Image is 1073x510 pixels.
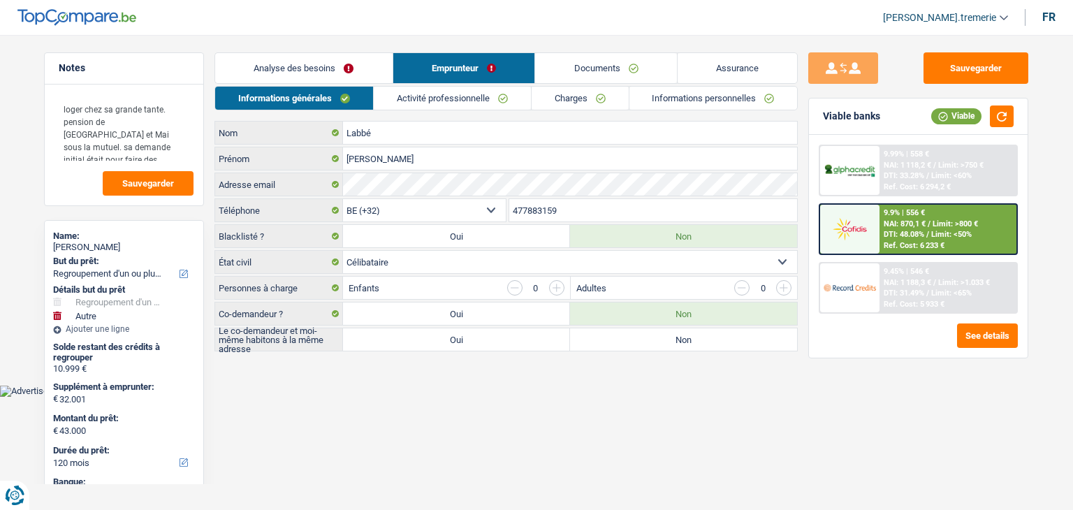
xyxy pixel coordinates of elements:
div: 9.9% | 556 € [884,208,925,217]
span: Limit: <65% [931,289,972,298]
div: 10.999 € [53,363,195,374]
div: Ref. Cost: 6 294,2 € [884,182,951,191]
span: / [926,230,929,239]
span: Sauvegarder [122,179,174,188]
div: Ref. Cost: 6 233 € [884,241,944,250]
div: Viable [931,108,981,124]
label: Blacklisté ? [215,225,343,247]
img: AlphaCredit [824,163,875,179]
img: TopCompare Logo [17,9,136,26]
span: € [53,393,58,405]
a: Charges [532,87,629,110]
span: [PERSON_NAME].tremerie [883,12,996,24]
span: / [933,161,936,170]
label: Adresse email [215,173,343,196]
img: Record Credits [824,275,875,300]
label: Adultes [576,284,606,293]
span: DTI: 48.08% [884,230,924,239]
label: Non [570,328,797,351]
span: Limit: >1.033 € [938,278,990,287]
a: Informations personnelles [629,87,798,110]
div: 9.99% | 558 € [884,150,929,159]
label: Durée du prêt: [53,445,192,456]
div: Banque: [53,476,195,488]
div: 0 [757,284,769,293]
button: See details [957,323,1018,348]
label: Enfants [349,284,379,293]
a: Analyse des besoins [215,53,393,83]
div: 0 [530,284,542,293]
span: Limit: >800 € [933,219,978,228]
label: Oui [343,303,570,325]
label: État civil [215,251,343,273]
div: 9.45% | 546 € [884,267,929,276]
a: Activité professionnelle [374,87,531,110]
h5: Notes [59,62,189,74]
span: DTI: 31.49% [884,289,924,298]
span: Limit: >750 € [938,161,984,170]
label: Oui [343,328,570,351]
label: Téléphone [215,199,343,221]
div: fr [1042,10,1056,24]
span: DTI: 33.28% [884,171,924,180]
label: Nom [215,122,343,144]
span: NAI: 870,1 € [884,219,926,228]
div: Détails but du prêt [53,284,195,296]
a: Informations générales [215,87,373,110]
a: [PERSON_NAME].tremerie [872,6,1008,29]
button: Sauvegarder [103,171,194,196]
div: Ajouter une ligne [53,324,195,334]
label: Montant du prêt: [53,413,192,424]
span: € [53,425,58,437]
span: / [928,219,930,228]
span: NAI: 1 188,3 € [884,278,931,287]
div: Ref. Cost: 5 933 € [884,300,944,309]
span: NAI: 1 118,2 € [884,161,931,170]
span: Limit: <60% [931,171,972,180]
a: Emprunteur [393,53,535,83]
input: 401020304 [509,199,798,221]
label: But du prêt: [53,256,192,267]
label: Le co-demandeur et moi-même habitons à la même adresse [215,328,343,351]
label: Prénom [215,147,343,170]
button: Sauvegarder [924,52,1028,84]
label: Non [570,303,797,325]
div: [PERSON_NAME] [53,242,195,253]
img: Cofidis [824,216,875,242]
span: / [933,278,936,287]
label: Oui [343,225,570,247]
label: Personnes à charge [215,277,343,299]
span: / [926,171,929,180]
a: Documents [535,53,677,83]
a: Assurance [678,53,798,83]
div: Name: [53,231,195,242]
label: Co-demandeur ? [215,303,343,325]
div: Viable banks [823,110,880,122]
label: Non [570,225,797,247]
div: Solde restant des crédits à regrouper [53,342,195,363]
label: Supplément à emprunter: [53,381,192,393]
span: Limit: <50% [931,230,972,239]
span: / [926,289,929,298]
